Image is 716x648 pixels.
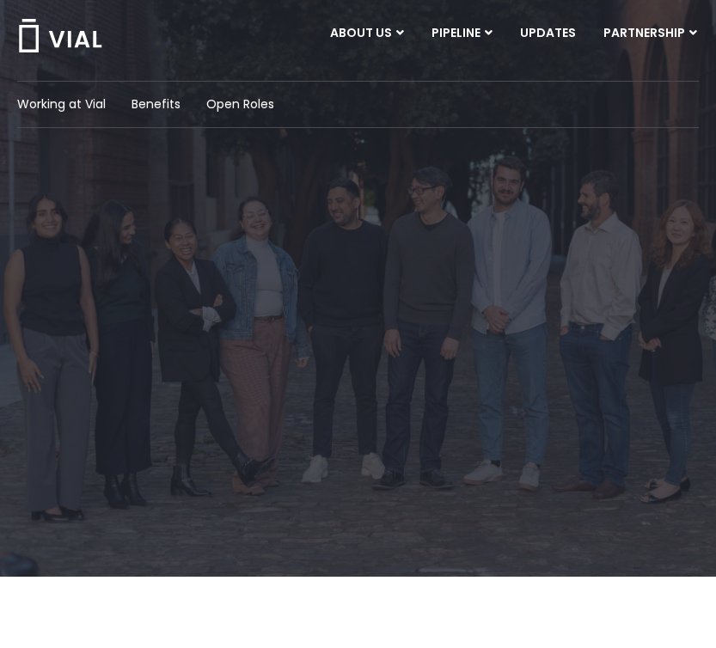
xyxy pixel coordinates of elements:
a: ABOUT USMenu Toggle [316,19,417,48]
a: UPDATES [506,19,589,48]
a: Working at Vial [17,95,106,113]
img: Vial Logo [17,19,103,52]
a: PIPELINEMenu Toggle [418,19,505,48]
a: PARTNERSHIPMenu Toggle [590,19,711,48]
a: Benefits [132,95,181,113]
a: Open Roles [206,95,274,113]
